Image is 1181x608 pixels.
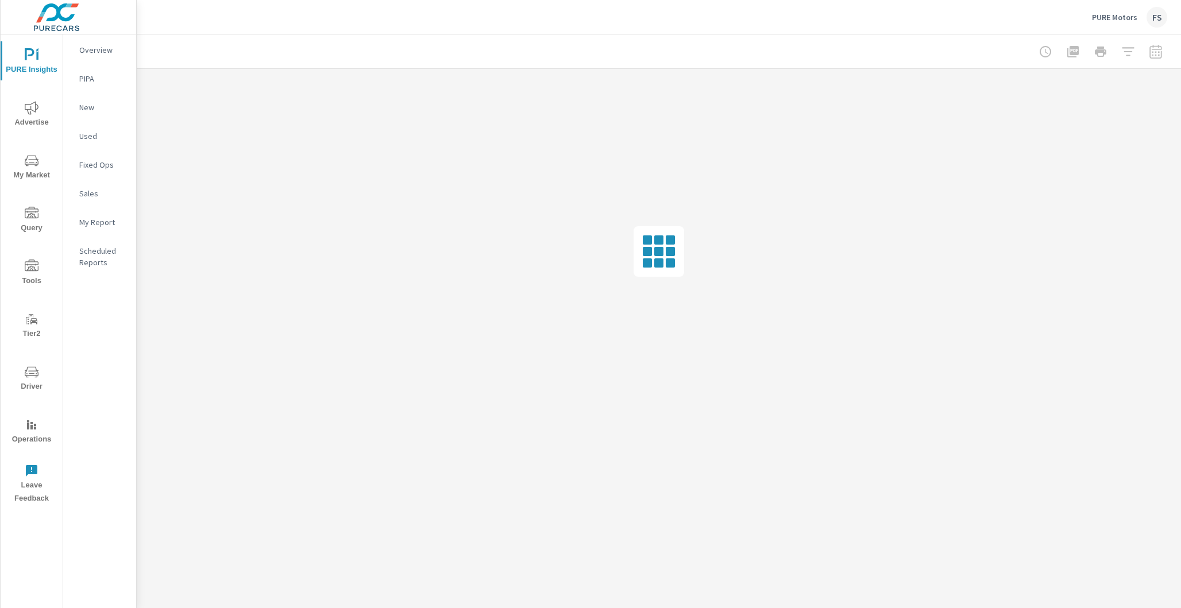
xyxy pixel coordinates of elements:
p: Overview [79,44,127,56]
p: My Report [79,216,127,228]
span: My Market [4,154,59,182]
div: Overview [63,41,136,59]
p: PIPA [79,73,127,84]
div: Sales [63,185,136,202]
div: My Report [63,214,136,231]
span: PURE Insights [4,48,59,76]
span: Query [4,207,59,235]
span: Advertise [4,101,59,129]
span: Leave Feedback [4,464,59,505]
span: Driver [4,365,59,393]
p: Used [79,130,127,142]
p: Sales [79,188,127,199]
div: PIPA [63,70,136,87]
div: Scheduled Reports [63,242,136,271]
div: Fixed Ops [63,156,136,173]
p: New [79,102,127,113]
p: PURE Motors [1092,12,1137,22]
div: FS [1147,7,1167,28]
span: Operations [4,418,59,446]
span: Tools [4,260,59,288]
p: Scheduled Reports [79,245,127,268]
span: Tier2 [4,312,59,340]
div: New [63,99,136,116]
p: Fixed Ops [79,159,127,171]
div: Used [63,127,136,145]
div: nav menu [1,34,63,510]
